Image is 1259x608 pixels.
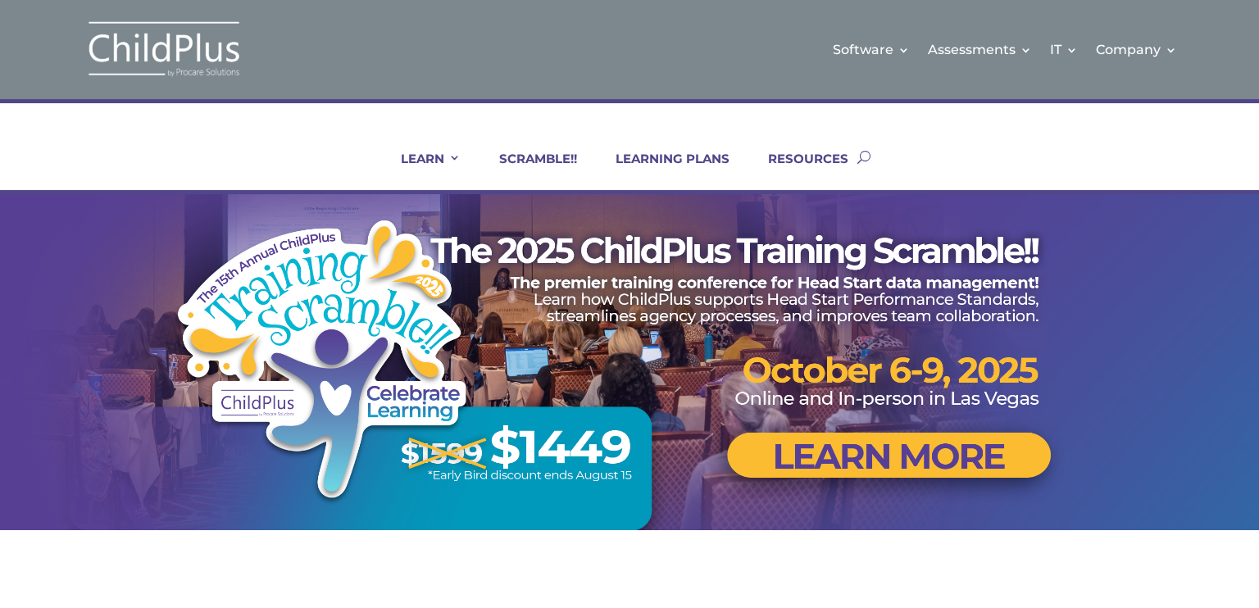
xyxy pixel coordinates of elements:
a: IT [1050,16,1078,83]
a: Assessments [928,16,1032,83]
a: Company [1096,16,1177,83]
a: LEARN [380,151,461,190]
a: RESOURCES [748,151,848,190]
a: LEARNING PLANS [595,151,729,190]
a: SCRAMBLE!! [479,151,577,190]
a: Software [833,16,910,83]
